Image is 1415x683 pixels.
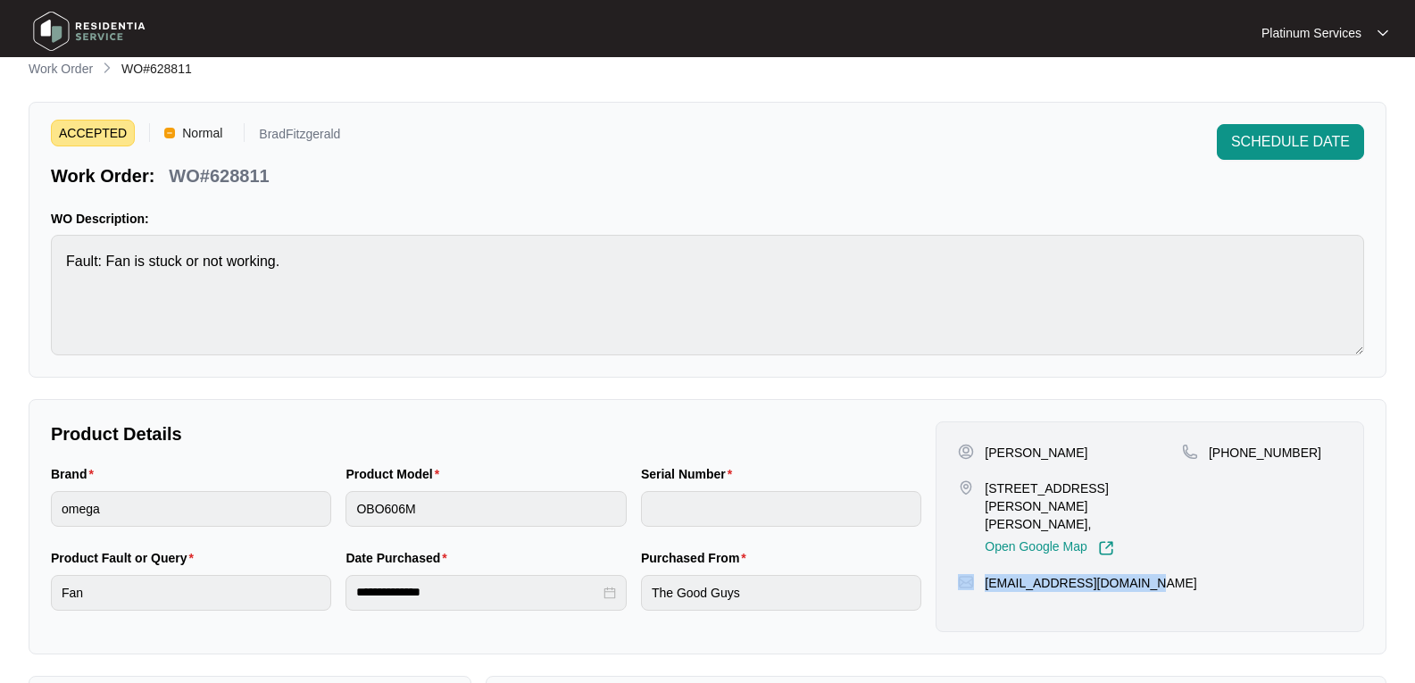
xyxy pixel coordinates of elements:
label: Serial Number [641,465,739,483]
img: dropdown arrow [1378,29,1388,37]
span: SCHEDULE DATE [1231,131,1350,153]
p: [PERSON_NAME] [985,444,1087,462]
img: user-pin [958,444,974,460]
input: Date Purchased [356,583,599,602]
p: BradFitzgerald [259,128,340,146]
span: Normal [175,120,229,146]
img: Vercel Logo [164,128,175,138]
label: Brand [51,465,101,483]
p: Platinum Services [1261,24,1361,42]
p: Work Order [29,60,93,78]
label: Date Purchased [345,549,454,567]
textarea: Fault: Fan is stuck or not working. [51,235,1364,355]
span: ACCEPTED [51,120,135,146]
img: chevron-right [100,61,114,75]
label: Purchased From [641,549,753,567]
img: Link-External [1098,540,1114,556]
input: Brand [51,491,331,527]
p: WO Description: [51,210,1364,228]
img: map-pin [958,574,974,590]
span: WO#628811 [121,62,192,76]
p: [EMAIL_ADDRESS][DOMAIN_NAME] [985,574,1196,592]
img: map-pin [1182,444,1198,460]
input: Purchased From [641,575,921,611]
p: WO#628811 [169,163,269,188]
a: Open Google Map [985,540,1113,556]
input: Serial Number [641,491,921,527]
p: [PHONE_NUMBER] [1209,444,1321,462]
p: Product Details [51,421,921,446]
a: Work Order [25,60,96,79]
input: Product Model [345,491,626,527]
label: Product Fault or Query [51,549,201,567]
img: residentia service logo [27,4,152,58]
img: map-pin [958,479,974,496]
input: Product Fault or Query [51,575,331,611]
p: Work Order: [51,163,154,188]
button: SCHEDULE DATE [1217,124,1364,160]
label: Product Model [345,465,446,483]
p: [STREET_ADDRESS][PERSON_NAME][PERSON_NAME], [985,479,1182,533]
